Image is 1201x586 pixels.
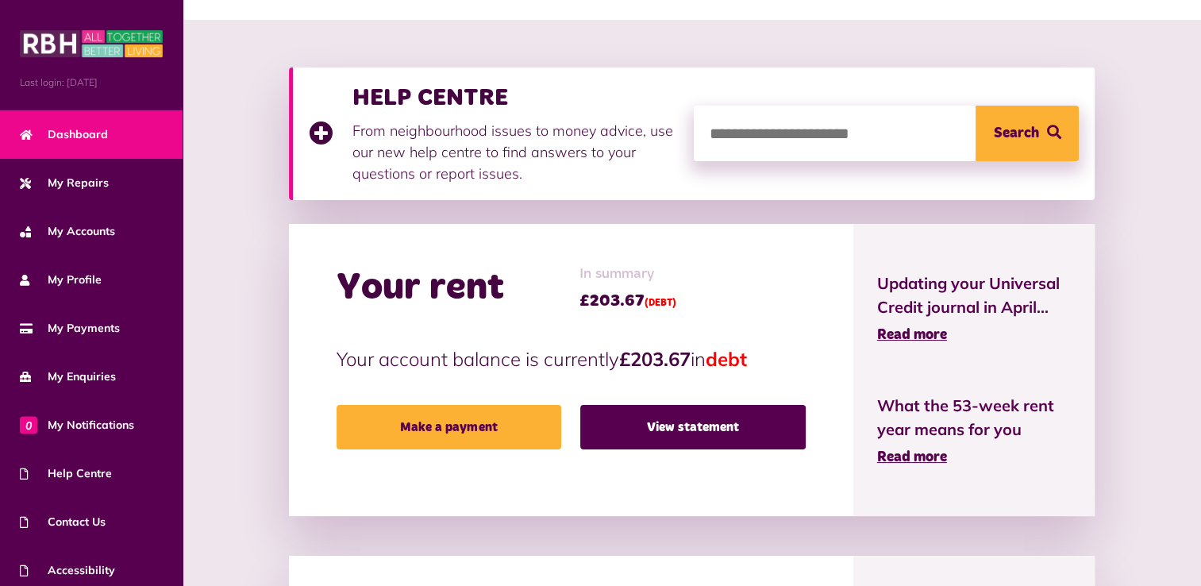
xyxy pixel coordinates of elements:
[20,28,163,60] img: MyRBH
[877,328,947,342] span: Read more
[352,83,678,112] h3: HELP CENTRE
[579,289,676,313] span: £203.67
[706,347,747,371] span: debt
[20,75,163,90] span: Last login: [DATE]
[645,299,676,308] span: (DEBT)
[20,175,109,191] span: My Repairs
[877,450,947,465] span: Read more
[337,265,504,311] h2: Your rent
[994,106,1039,161] span: Search
[976,106,1079,161] button: Search
[20,416,37,434] span: 0
[337,345,806,373] p: Your account balance is currently in
[20,562,115,579] span: Accessibility
[20,223,115,240] span: My Accounts
[337,405,562,449] a: Make a payment
[20,320,120,337] span: My Payments
[20,514,106,530] span: Contact Us
[20,272,102,288] span: My Profile
[877,394,1072,468] a: What the 53-week rent year means for you Read more
[20,465,112,482] span: Help Centre
[20,417,134,434] span: My Notifications
[20,126,108,143] span: Dashboard
[877,272,1072,319] span: Updating your Universal Credit journal in April...
[20,368,116,385] span: My Enquiries
[877,272,1072,346] a: Updating your Universal Credit journal in April... Read more
[352,120,678,184] p: From neighbourhood issues to money advice, use our new help centre to find answers to your questi...
[619,347,691,371] strong: £203.67
[877,394,1072,441] span: What the 53-week rent year means for you
[579,264,676,285] span: In summary
[580,405,806,449] a: View statement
